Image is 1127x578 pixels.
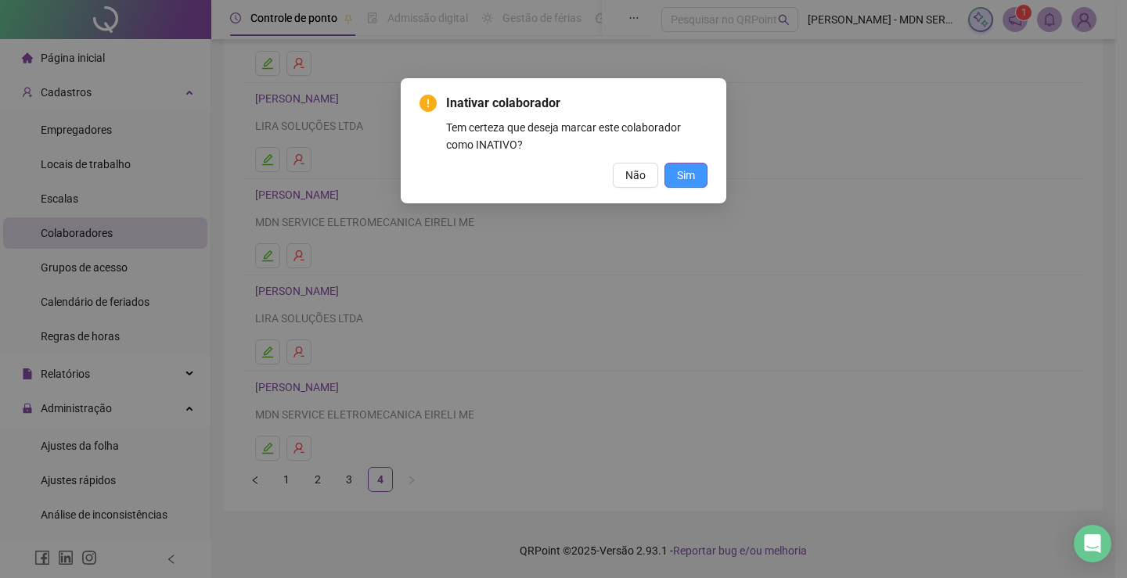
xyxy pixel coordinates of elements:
span: Não [625,167,646,184]
span: Sim [677,167,695,184]
button: Sim [664,163,708,188]
span: Inativar colaborador [446,95,560,110]
span: exclamation-circle [419,95,437,112]
button: Não [613,163,658,188]
span: Tem certeza que deseja marcar este colaborador como INATIVO? [446,121,681,151]
div: Open Intercom Messenger [1074,525,1111,562]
